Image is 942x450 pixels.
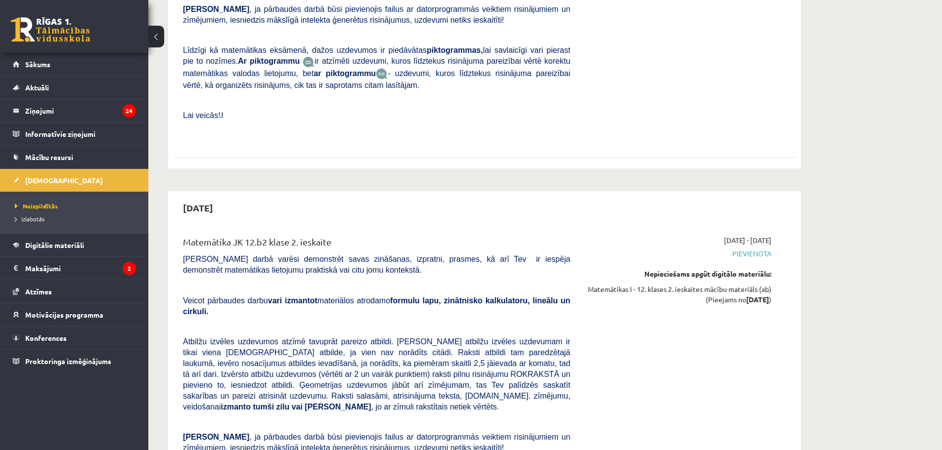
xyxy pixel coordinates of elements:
[25,176,103,185] span: [DEMOGRAPHIC_DATA]
[585,269,771,279] div: Nepieciešams apgūt digitālo materiālu:
[376,68,388,80] img: wKvN42sLe3LLwAAAABJRU5ErkJggg==
[13,257,136,280] a: Maksājumi2
[25,310,103,319] span: Motivācijas programma
[25,123,136,145] legend: Informatīvie ziņojumi
[183,433,249,441] span: [PERSON_NAME]
[13,350,136,372] a: Proktoringa izmēģinājums
[585,248,771,259] span: Pievienota
[25,287,52,296] span: Atzīmes
[183,296,570,316] span: Veicot pārbaudes darbu materiālos atrodamo
[221,111,224,120] span: J
[183,111,221,120] span: Lai veicās!
[15,202,138,210] a: Neizpildītās
[724,235,771,245] span: [DATE] - [DATE]
[11,17,90,42] a: Rīgas 1. Tālmācības vidusskola
[15,214,138,223] a: Izlabotās
[13,303,136,326] a: Motivācijas programma
[183,255,570,274] span: [PERSON_NAME] darbā varēsi demonstrēt savas zināšanas, izpratni, prasmes, kā arī Tev ir iespēja d...
[183,337,570,411] span: Atbilžu izvēles uzdevumos atzīmē tavuprāt pareizo atbildi. [PERSON_NAME] atbilžu izvēles uzdevuma...
[13,169,136,192] a: [DEMOGRAPHIC_DATA]
[183,235,570,253] div: Matemātika JK 12.b2 klase 2. ieskaite
[25,83,49,92] span: Aktuāli
[183,5,249,13] span: [PERSON_NAME]
[427,46,483,54] b: piktogrammas,
[25,357,111,366] span: Proktoringa izmēģinājums
[123,262,136,275] i: 2
[15,202,58,210] span: Neizpildītās
[25,153,73,162] span: Mācību resursi
[25,257,136,280] legend: Maksājumi
[585,284,771,305] div: Matemātikas I - 12. klases 2. ieskaites mācību materiāls (ab) (Pieejams no )
[13,76,136,99] a: Aktuāli
[314,69,376,78] b: ar piktogrammu
[183,46,570,65] span: Līdzīgi kā matemātikas eksāmenā, dažos uzdevumos ir piedāvātas lai savlaicīgi vari pierast pie to...
[173,196,223,219] h2: [DATE]
[15,215,45,223] span: Izlabotās
[303,56,314,68] img: JfuEzvunn4EvwAAAAASUVORK5CYII=
[122,104,136,118] i: 24
[25,333,67,342] span: Konferences
[238,57,300,65] b: Ar piktogrammu
[13,280,136,303] a: Atzīmes
[25,241,84,249] span: Digitālie materiāli
[268,296,317,305] b: vari izmantot
[746,295,769,304] strong: [DATE]
[253,403,371,411] b: tumši zilu vai [PERSON_NAME]
[183,57,570,77] span: ir atzīmēti uzdevumi, kuros līdztekus risinājuma pareizībai vērtē korektu matemātikas valodas lie...
[183,5,570,24] span: , ja pārbaudes darbā būsi pievienojis failus ar datorprogrammās veiktiem risinājumiem un zīmējumi...
[25,60,50,69] span: Sākums
[13,99,136,122] a: Ziņojumi24
[13,327,136,349] a: Konferences
[13,53,136,76] a: Sākums
[13,123,136,145] a: Informatīvie ziņojumi
[13,234,136,256] a: Digitālie materiāli
[25,99,136,122] legend: Ziņojumi
[221,403,251,411] b: izmanto
[13,146,136,168] a: Mācību resursi
[183,296,570,316] b: formulu lapu, zinātnisko kalkulatoru, lineālu un cirkuli.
